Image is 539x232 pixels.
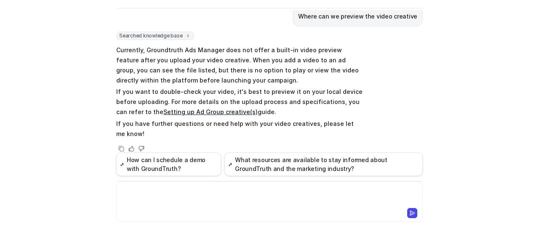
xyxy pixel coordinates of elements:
[116,32,194,40] span: Searched knowledge base
[116,87,363,117] p: If you want to double-check your video, it's best to preview it on your local device before uploa...
[224,152,423,176] button: What resources are available to stay informed about GroundTruth and the marketing industry?
[116,45,363,85] p: Currently, Groundtruth Ads Manager does not offer a built-in video preview feature after you uplo...
[298,11,417,21] p: Where can we preview the video creative
[116,119,363,139] p: If you have further questions or need help with your video creatives, please let me know!
[116,152,221,176] button: How can I schedule a demo with GroundTruth?
[163,108,258,115] a: Setting up Ad Group creative(s)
